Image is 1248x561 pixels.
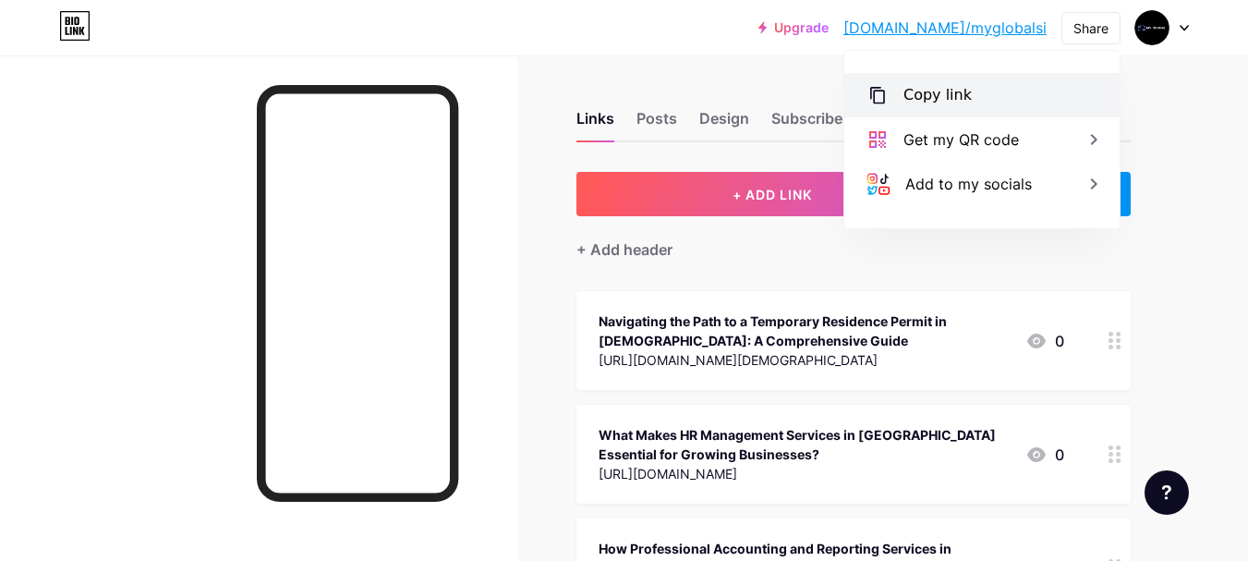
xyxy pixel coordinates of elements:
[843,17,1047,39] a: [DOMAIN_NAME]/myglobalsi
[758,20,829,35] a: Upgrade
[599,350,1011,370] div: [URL][DOMAIN_NAME][DEMOGRAPHIC_DATA]
[699,107,749,140] div: Design
[733,187,812,202] span: + ADD LINK
[599,311,1011,350] div: Navigating the Path to a Temporary Residence Permit in [DEMOGRAPHIC_DATA]: A Comprehensive Guide
[599,464,1011,483] div: [URL][DOMAIN_NAME]
[576,107,614,140] div: Links
[905,173,1032,195] div: Add to my socials
[1025,444,1064,466] div: 0
[576,238,672,261] div: + Add header
[1134,10,1169,45] img: myglobalsi
[1073,18,1109,38] div: Share
[636,107,677,140] div: Posts
[771,107,882,140] div: Subscribers
[599,425,1011,464] div: What Makes HR Management Services in [GEOGRAPHIC_DATA] Essential for Growing Businesses?
[576,172,969,216] button: + ADD LINK
[1025,330,1064,352] div: 0
[903,128,1019,151] div: Get my QR code
[903,84,972,106] div: Copy link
